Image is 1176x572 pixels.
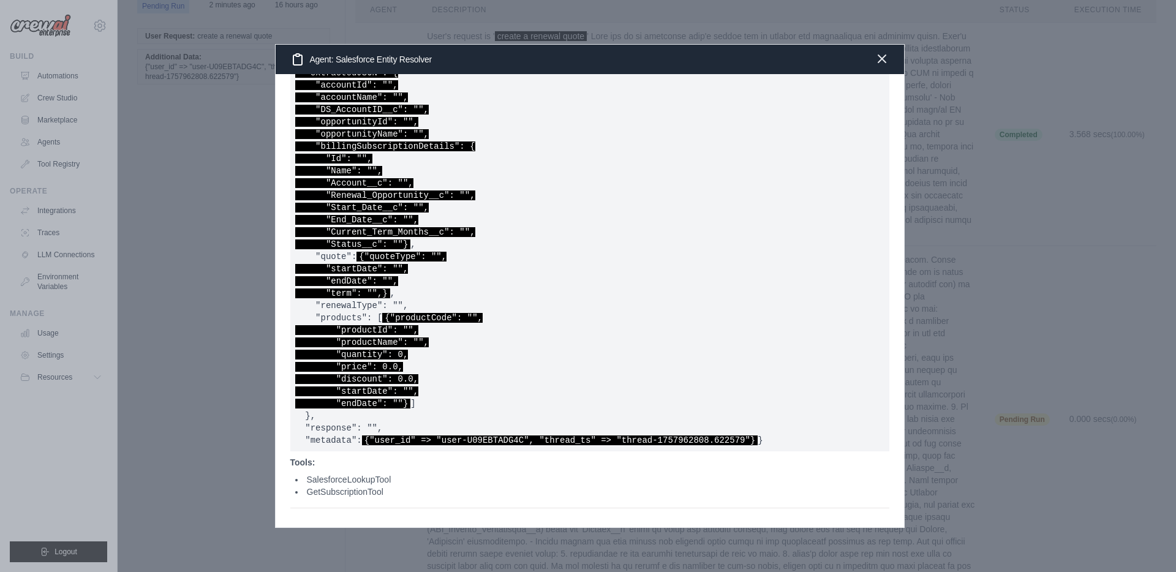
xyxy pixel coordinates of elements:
span: {"productCode": "", "productId": "", "productName": "", "quantity": 0, "price": 0.0, "discount": ... [295,313,483,408]
li: SalesforceLookupTool [295,473,889,486]
span: {"user_id" => "user-U09EBTADG4C", "thread_ts" => "thread-1757962808.622579"} [362,435,758,445]
h3: Agent: Salesforce Entity Resolver [290,52,432,67]
strong: Tools: [290,457,315,467]
li: GetSubscriptionTool [295,486,889,498]
span: {"quoteType": "", "startDate": "", "endDate": "", "term": "",} [295,252,447,298]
